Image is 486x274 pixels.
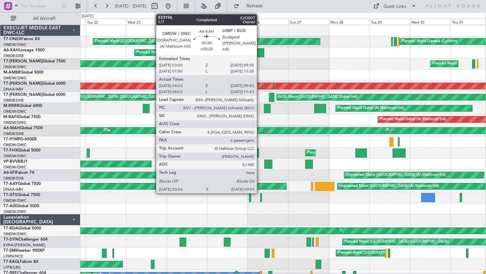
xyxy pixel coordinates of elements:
a: OMDB/DXB [3,98,24,103]
span: T7-[PERSON_NAME] [3,59,43,63]
a: T7-BDAGlobal 5000 [3,226,41,230]
div: [DATE] [82,13,93,19]
a: OMDW/DWC [3,120,27,125]
div: Planned Maint [GEOGRAPHIC_DATA] ([GEOGRAPHIC_DATA] Intl) [104,126,217,136]
a: M-RAFIGlobal 7500 [3,115,40,119]
a: T7-EAGLFalcon 8X [3,260,38,264]
div: Sat 26 [248,19,288,25]
a: A6-EFIFalcon 7X [3,171,34,175]
a: T7-ONEXFalcon 8X [3,37,40,41]
span: M-AMBR [3,71,21,75]
a: OMDB/DXB [3,131,24,136]
a: OMDW/DWC [3,42,27,47]
a: DNAA/ABV [3,87,23,92]
div: Unplanned Maint [GEOGRAPHIC_DATA] (Al Maktoum Intl) [346,170,446,180]
div: Tue 29 [370,19,410,25]
div: Planned Maint Dubai (Al Maktoum Intl) [136,48,203,58]
div: Wed 23 [126,19,167,25]
a: LFMN/NCE [3,254,23,259]
a: OMDB/DXB [3,176,24,181]
a: A6-MAHGlobal 7500 [3,126,43,130]
div: Planned Maint [GEOGRAPHIC_DATA] ([GEOGRAPHIC_DATA] Intl) [54,92,167,102]
span: T7-FHX [3,148,18,153]
a: OMDB/DXB [3,53,24,58]
span: T7-DYN [3,238,19,242]
a: A6-KAHLineage 1000 [3,48,45,52]
button: Quick Links [370,1,420,11]
span: Refresh [241,4,269,8]
a: OMDW/DWC [3,198,27,203]
button: All Aircraft [7,13,73,24]
span: T7-GTS [3,193,17,197]
a: T7-[PERSON_NAME]Global 6000 [3,93,65,97]
span: T7-[PERSON_NAME] [3,82,43,86]
div: Planned Maint Dubai (Al Maktoum Intl) [337,103,404,113]
span: T7-AIX [3,204,16,208]
span: VP-BVV [3,160,18,164]
a: T7-AIXGlobal 5000 [3,204,39,208]
a: VP-BVVBBJ1 [3,160,28,164]
div: Planned Maint [GEOGRAPHIC_DATA] [338,248,402,258]
a: OMDW/DWC [3,109,27,114]
a: M-RRRRGlobal 6000 [3,104,42,108]
a: OMDW/DWC [3,64,27,70]
div: Planned Maint [GEOGRAPHIC_DATA] ([GEOGRAPHIC_DATA]) [307,148,413,158]
span: [DATE] - [DATE] [115,3,146,9]
a: T7-[PERSON_NAME]Global 7500 [3,59,65,63]
div: Planned Maint [GEOGRAPHIC_DATA] ([GEOGRAPHIC_DATA]) [185,70,292,80]
a: T7-DYNChallenger 604 [3,238,48,242]
div: Quick Links [383,3,406,10]
div: Planned Maint [GEOGRAPHIC_DATA] ([GEOGRAPHIC_DATA]) [95,36,201,47]
a: OMDW/DWC [3,142,27,147]
a: M-AMBRGlobal 5000 [3,71,44,75]
span: M-RAFI [3,115,18,119]
div: Fri 25 [207,19,248,25]
span: A6-EFI [3,171,16,175]
div: Planned Maint Dubai (Al Maktoum Intl) [341,226,407,236]
a: OMDW/DWC [3,76,27,81]
span: All Aircraft [18,16,71,21]
span: T7-AAY [3,182,18,186]
div: Unplanned Maint [GEOGRAPHIC_DATA] (Al Maktoum Intl) [339,181,439,191]
div: Tue 22 [86,19,126,25]
a: T7-[PERSON_NAME]Global 6000 [3,82,65,86]
a: T7-EMIHawker 900XP [3,249,45,253]
span: T7-[PERSON_NAME] [3,93,43,97]
a: OMDW/DWC [3,165,27,170]
a: T7-P1MPG-650ER [3,137,37,141]
span: T7-EMI [3,249,17,253]
a: OMDW/DWC [3,231,27,237]
span: M-RRRR [3,104,19,108]
a: OMDW/DWC [3,209,27,214]
span: T7-EAGL [3,260,20,264]
a: EVRA/[PERSON_NAME] [3,243,45,248]
a: DNAA/ABV [3,187,23,192]
div: Planned Maint Dubai (Al Maktoum Intl) [380,114,446,125]
a: T7-GTSGlobal 7500 [3,193,40,197]
button: Refresh [231,1,271,11]
a: T7-FHXGlobal 5000 [3,148,40,153]
div: AOG Maint [GEOGRAPHIC_DATA] (Dubai Intl) [278,92,357,102]
div: Mon 28 [329,19,370,25]
input: Trip Number [21,1,59,11]
div: Wed 30 [410,19,451,25]
span: A6-KAH [3,48,19,52]
span: T7-ONEX [3,37,21,41]
div: Planned Maint Geneva (Cointrin) [402,36,457,47]
div: Sun 27 [289,19,329,25]
span: T7-BDA [3,226,18,230]
a: T7-AAYGlobal 7500 [3,182,41,186]
span: T7-P1MP [3,137,20,141]
span: A6-MAH [3,126,20,130]
a: LFPB/LBG [3,265,21,270]
div: Planned Maint [GEOGRAPHIC_DATA]-[GEOGRAPHIC_DATA] [344,237,449,247]
a: OMDW/DWC [3,154,27,159]
div: Thu 24 [167,19,207,25]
